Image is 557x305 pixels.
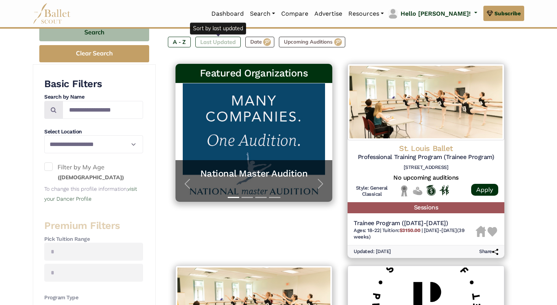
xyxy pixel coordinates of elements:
[44,294,143,302] h4: Program Type
[245,37,274,47] label: Date
[494,9,521,18] span: Subscribe
[278,6,311,22] a: Compare
[399,185,409,197] img: Local
[44,186,137,202] small: To change this profile information,
[488,227,497,237] img: Heart
[247,6,278,22] a: Search
[195,37,241,47] label: Last Updated
[399,227,420,233] b: $3150.00
[476,226,486,237] img: Housing Unavailable
[382,227,422,233] span: Tuition:
[39,45,149,62] button: Clear Search
[44,78,143,91] h3: Basic Filters
[439,185,449,195] img: In Person
[426,185,436,196] img: Offers Scholarship
[190,23,246,34] div: Sort by last updated
[44,162,143,182] label: Filter by My Age
[39,23,149,41] button: Search
[487,9,493,18] img: gem.svg
[63,101,143,119] input: Search by names...
[168,37,191,47] label: A - Z
[58,174,124,181] small: ([DEMOGRAPHIC_DATA])
[354,227,380,233] span: Ages: 18-22
[241,193,253,202] button: Slide 2
[354,227,464,240] span: [DATE]-[DATE] (39 weeks)
[354,143,498,153] h4: St. Louis Ballet
[387,8,477,20] a: profile picture Hello [PERSON_NAME]!
[269,193,280,202] button: Slide 4
[471,184,498,196] a: Apply
[44,219,143,232] h3: Premium Filters
[44,235,143,243] h4: Pick Tuition Range
[401,9,471,19] p: Hello [PERSON_NAME]!
[311,6,345,22] a: Advertise
[483,6,524,21] a: Subscribe
[354,174,498,182] h5: No upcoming auditions
[44,128,143,136] h4: Select Location
[182,67,326,80] h3: Featured Organizations
[354,153,498,161] h5: Professional Training Program (Trainee Program)
[388,8,398,19] img: profile picture
[348,64,504,140] img: Logo
[345,6,387,22] a: Resources
[255,193,267,202] button: Slide 3
[354,227,476,240] h6: | |
[44,186,137,202] a: visit your Dancer Profile
[208,6,247,22] a: Dashboard
[44,93,143,101] h4: Search by Name
[348,202,504,213] h5: Sessions
[354,219,476,227] h5: Trainee Program ([DATE]-[DATE])
[354,248,391,255] h6: Updated: [DATE]
[354,185,390,198] h6: Style: General Classical
[279,37,345,47] label: Upcoming Auditions
[183,168,325,180] a: National Master Audition
[413,185,422,197] img: No Financial Aid
[228,193,239,202] button: Slide 1
[479,248,498,255] h6: Share
[354,164,498,171] h6: [STREET_ADDRESS]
